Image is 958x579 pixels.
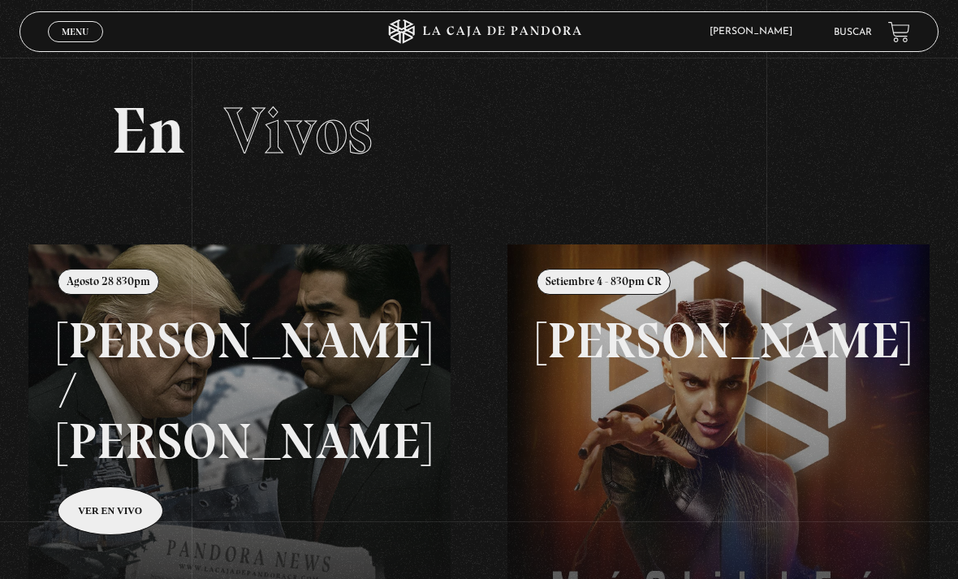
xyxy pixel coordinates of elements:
[701,27,809,37] span: [PERSON_NAME]
[57,41,95,52] span: Cerrar
[224,92,373,170] span: Vivos
[834,28,872,37] a: Buscar
[111,98,847,163] h2: En
[888,21,910,43] a: View your shopping cart
[62,27,88,37] span: Menu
